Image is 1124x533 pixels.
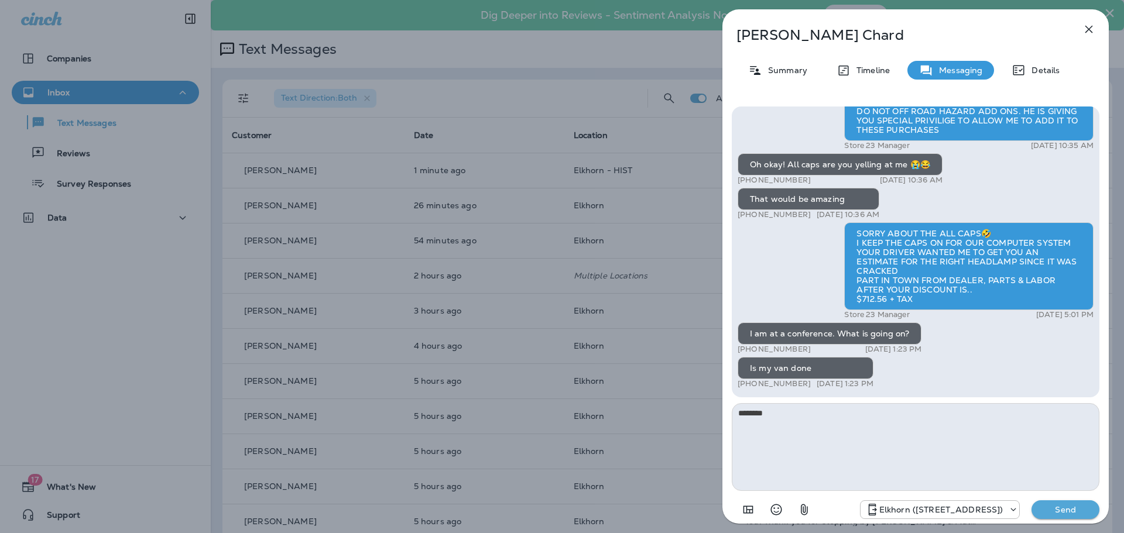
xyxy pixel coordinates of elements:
div: That would be amazing [738,188,879,210]
p: Messaging [933,66,982,75]
p: [DATE] 10:35 AM [1031,141,1094,150]
p: Send [1041,504,1090,515]
p: Details [1026,66,1060,75]
div: I TALKED WITH THE OWNER. USUALLY ON NON STOCKED TIRES AND COMMERCIAL VEHICLES WE DO NOT OFF ROAD ... [844,81,1094,141]
button: Send [1032,500,1099,519]
p: Timeline [851,66,890,75]
p: [PHONE_NUMBER] [738,379,811,388]
p: [DATE] 1:23 PM [817,379,873,388]
p: Summary [762,66,807,75]
p: Elkhorn ([STREET_ADDRESS]) [879,505,1003,514]
p: [PERSON_NAME] Chard [736,27,1056,43]
div: I am at a conference. What is going on? [738,322,921,345]
button: Select an emoji [765,498,788,521]
div: +1 (402) 502-7400 [861,503,1020,517]
div: Oh okay! All caps are you yelling at me 😭😂 [738,153,943,176]
p: [DATE] 10:36 AM [817,210,879,219]
p: [DATE] 1:23 PM [865,345,922,354]
button: Add in a premade template [736,498,760,521]
p: Store 23 Manager [844,310,909,319]
div: SORRY ABOUT THE ALL CAPS🤣 I KEEP THE CAPS ON FOR OUR COMPUTER SYSTEM YOUR DRIVER WANTED ME TO GET... [844,222,1094,310]
p: [PHONE_NUMBER] [738,210,811,219]
p: [PHONE_NUMBER] [738,176,811,185]
p: [DATE] 5:01 PM [1036,310,1094,319]
div: Is my van done [738,357,873,379]
p: [PHONE_NUMBER] [738,345,811,354]
p: Store 23 Manager [844,141,909,150]
p: [DATE] 10:36 AM [880,176,943,185]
